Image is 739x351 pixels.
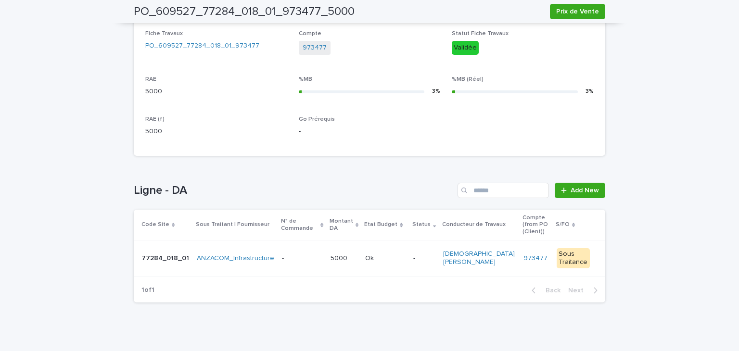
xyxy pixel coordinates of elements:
[550,4,605,19] button: Prix de Vente
[299,76,312,82] span: %MB
[145,87,287,97] p: 5000
[145,126,287,137] p: 5000
[134,184,454,198] h1: Ligne - DA
[556,7,599,16] span: Prix de Vente
[413,254,435,263] p: -
[299,116,335,122] span: Go Prérequis
[523,254,548,263] a: 973477
[299,31,321,37] span: Compte
[443,250,516,266] a: [DEMOGRAPHIC_DATA][PERSON_NAME]
[412,219,431,230] p: Status
[330,216,354,234] p: Montant DA
[141,219,169,230] p: Code Site
[282,252,286,263] p: -
[303,43,327,53] a: 973477
[134,240,605,276] tr: 77284_018_0177284_018_01 ANZACOM_Infrastructure -- 50005000 OkOk -[DEMOGRAPHIC_DATA][PERSON_NAME]...
[134,278,162,302] p: 1 of 1
[522,213,550,237] p: Compte (from PO (Client))
[555,183,605,198] a: Add New
[299,126,441,137] p: -
[145,31,183,37] span: Fiche Travaux
[452,76,484,82] span: %MB (Réel)
[458,183,549,198] input: Search
[331,252,349,263] p: 5000
[564,286,605,295] button: Next
[365,252,376,263] p: Ok
[145,116,165,122] span: RAE (f)
[568,287,589,294] span: Next
[432,87,440,97] div: 3 %
[141,252,191,263] p: 77284_018_01
[586,87,594,97] div: 3 %
[134,5,355,19] h2: PO_609527_77284_018_01_973477_5000
[281,216,318,234] p: N° de Commande
[452,41,479,55] div: Validée
[442,219,506,230] p: Conducteur de Travaux
[556,219,570,230] p: S/FO
[145,41,259,51] a: PO_609527_77284_018_01_973477
[540,287,561,294] span: Back
[145,76,156,82] span: RAE
[452,31,509,37] span: Statut Fiche Travaux
[524,286,564,295] button: Back
[557,248,590,268] div: Sous Traitance
[197,254,274,263] a: ANZACOM_Infrastructure
[364,219,397,230] p: Etat Budget
[571,187,599,194] span: Add New
[196,219,269,230] p: Sous Traitant | Fournisseur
